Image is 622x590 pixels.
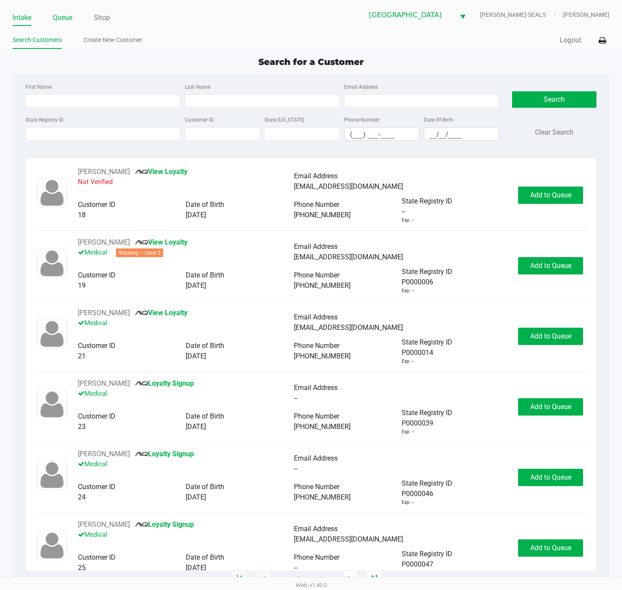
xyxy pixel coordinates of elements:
p: Medical [78,318,294,330]
span: -- [294,394,297,402]
span: Email Address [294,313,338,321]
span: Email Address [294,454,338,462]
div: Exp: -- [402,499,414,506]
span: State Registry ID [402,338,452,346]
span: Email Address [294,384,338,392]
p: Medical [78,459,294,471]
label: First Name [26,83,52,91]
span: Add to Queue [530,261,571,270]
p: Medical [78,389,294,401]
span: -- [294,464,297,473]
button: See customer info [78,167,130,177]
span: [EMAIL_ADDRESS][DOMAIN_NAME] [294,323,403,332]
span: [PHONE_NUMBER] [294,281,351,290]
a: Loyalty Signup [135,520,194,529]
app-submit-button: Move to last page [366,571,383,588]
span: Add to Queue [530,403,571,411]
span: Email Address [294,525,338,533]
span: [PHONE_NUMBER] [294,211,351,219]
button: Add to Queue [518,469,583,486]
label: Date Of Birth [424,116,453,124]
div: Exp: -- [402,287,414,295]
span: P0000047 [402,559,433,570]
span: State Registry ID [402,268,452,276]
span: State Registry ID [402,479,452,487]
p: Medical [78,248,294,260]
div: Exp: -- [402,217,414,224]
span: [GEOGRAPHIC_DATA] [369,10,449,20]
a: View Loyalty [135,309,187,317]
span: State Registry ID [402,197,452,205]
span: Customer ID [78,483,116,491]
button: Search [512,91,596,108]
a: Create New Customer [84,35,142,45]
span: 23 [78,422,86,431]
span: Phone Number [294,553,339,561]
span: 1 - 20 of 895864 items [280,575,334,584]
span: [DATE] [186,281,206,290]
label: State [US_STATE] [264,116,304,124]
span: 19 [78,281,86,290]
span: Customer ID [78,200,116,209]
span: [EMAIL_ADDRESS][DOMAIN_NAME] [294,182,403,190]
span: P0000046 [402,489,433,499]
span: Phone Number [294,271,339,279]
span: [DATE] [186,211,206,219]
a: Loyalty Signup [135,379,194,387]
kendo-maskedtextbox: Format: (999) 999-9999 [344,127,419,141]
button: Add to Queue [518,539,583,557]
span: [PERSON_NAME] [563,10,609,19]
input: Format: MM/DD/YYYY [424,128,499,141]
span: Email Address [294,172,338,180]
span: [DATE] [186,564,206,572]
kendo-maskedtextbox: Format: MM/DD/YYYY [424,127,499,141]
div: Exp: -- [402,570,414,577]
div: Exp: -- [402,358,414,365]
span: [PHONE_NUMBER] [294,493,351,501]
span: P0000014 [402,348,433,358]
span: Customer ID [78,553,116,561]
a: View Loyalty [135,168,187,176]
span: [EMAIL_ADDRESS][DOMAIN_NAME] [294,253,403,261]
span: 24 [78,493,86,501]
span: [DATE] [186,352,206,360]
span: State Registry ID [402,409,452,417]
button: Add to Queue [518,328,583,345]
button: See customer info [78,237,130,248]
span: [PHONE_NUMBER] [294,352,351,360]
app-submit-button: Next [343,571,358,588]
span: Customer ID [78,271,116,279]
span: 25 [78,564,86,572]
button: Clear Search [535,127,574,138]
label: Email Address [344,83,378,91]
button: See customer info [78,519,130,530]
div: Exp: -- [402,429,414,436]
a: Queue [53,12,72,24]
span: Date of Birth [186,483,224,491]
span: [PHONE_NUMBER] [294,422,351,431]
a: Search Customers [13,35,62,45]
span: [EMAIL_ADDRESS][DOMAIN_NAME] [294,535,403,543]
span: Phone Number [294,483,339,491]
span: -- [294,564,297,572]
button: Add to Queue [518,398,583,416]
span: 21 [78,352,86,360]
input: Format: (999) 999-9999 [345,128,419,141]
span: Date of Birth [186,342,224,350]
span: 18 [78,211,86,219]
span: Search for a Customer [258,57,364,67]
span: Customer ID [78,342,116,350]
span: [DATE] [186,493,206,501]
button: Add to Queue [518,257,583,274]
label: Last Name [185,83,210,91]
label: State Registry ID [26,116,64,124]
span: Phone Number [294,342,339,350]
button: Add to Queue [518,187,583,204]
span: State Registry ID [402,550,452,558]
span: Add to Queue [530,191,571,199]
a: Loyalty Signup [135,450,194,458]
span: Add to Queue [530,544,571,552]
span: Warning – Level 2 [116,248,163,257]
span: P0000039 [402,418,433,429]
span: Date of Birth [186,271,224,279]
